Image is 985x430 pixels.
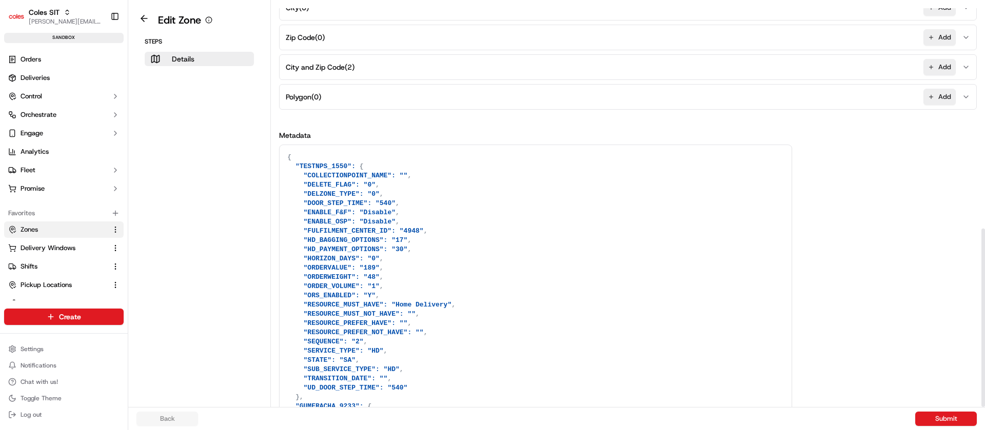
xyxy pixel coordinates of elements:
[21,280,72,290] span: Pickup Locations
[10,10,31,31] img: Nash
[4,221,124,238] button: Zones
[21,92,42,101] span: Control
[279,130,977,140] h3: Metadata
[27,66,185,77] input: Got a question? Start typing here...
[4,258,124,275] button: Shifts
[21,55,41,64] span: Orders
[59,312,81,322] span: Create
[35,98,168,108] div: Start new chat
[4,407,124,422] button: Log out
[286,92,321,102] span: Polygon ( 0 )
[21,243,75,253] span: Delivery Windows
[4,180,124,197] button: Promise
[21,394,62,402] span: Toggle Theme
[29,17,102,26] button: [PERSON_NAME][EMAIL_ADDRESS][DOMAIN_NAME]
[10,150,18,158] div: 📗
[4,295,124,312] button: Request Logs
[174,101,187,113] button: Start new chat
[8,243,107,253] a: Delivery Windows
[10,98,29,116] img: 1736555255976-a54dd68f-1ca7-489b-9aae-adbdc363a1c4
[21,166,35,175] span: Fleet
[172,54,194,64] p: Details
[4,70,124,86] a: Deliveries
[8,225,107,234] a: Zones
[35,108,130,116] div: We're available if you need us!
[4,205,124,221] div: Favorites
[4,375,124,389] button: Chat with us!
[282,85,974,109] button: Polygon(0)Add
[21,110,56,119] span: Orchestrate
[8,280,107,290] a: Pickup Locations
[21,73,50,83] span: Deliveries
[923,59,956,75] button: Add
[4,240,124,256] button: Delivery Windows
[915,412,977,426] button: Submit
[21,225,38,234] span: Zones
[4,51,124,68] a: Orders
[4,125,124,141] button: Engage
[21,147,49,156] span: Analytics
[4,391,124,405] button: Toggle Theme
[21,262,37,271] span: Shifts
[282,25,974,50] button: Zip Code(0)Add
[4,358,124,373] button: Notifications
[4,342,124,356] button: Settings
[97,149,165,159] span: API Documentation
[4,88,124,105] button: Control
[8,8,25,25] img: Coles SIT
[923,89,956,105] button: Add
[21,361,56,370] span: Notifications
[4,107,124,123] button: Orchestrate
[8,262,107,271] a: Shifts
[10,41,187,57] p: Welcome 👋
[21,129,43,138] span: Engage
[4,144,124,160] a: Analytics
[72,173,124,181] a: Powered byPylon
[923,29,956,46] button: Add
[6,145,83,163] a: 📗Knowledge Base
[87,150,95,158] div: 💻
[286,32,325,43] span: Zip Code ( 0 )
[4,33,124,43] div: sandbox
[21,184,45,193] span: Promise
[21,299,62,308] span: Request Logs
[8,299,107,308] a: Request Logs
[286,62,354,72] span: City and Zip Code ( 2 )
[282,55,974,79] button: City and Zip Code(2)Add
[21,345,44,353] span: Settings
[158,13,201,27] h1: Edit Zone
[4,4,106,29] button: Coles SITColes SIT[PERSON_NAME][EMAIL_ADDRESS][DOMAIN_NAME]
[145,37,254,46] p: Steps
[4,277,124,293] button: Pickup Locations
[21,378,58,386] span: Chat with us!
[21,411,42,419] span: Log out
[29,7,60,17] button: Coles SIT
[4,162,124,178] button: Fleet
[145,52,254,66] button: Details
[102,174,124,181] span: Pylon
[21,149,78,159] span: Knowledge Base
[4,309,124,325] button: Create
[83,145,169,163] a: 💻API Documentation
